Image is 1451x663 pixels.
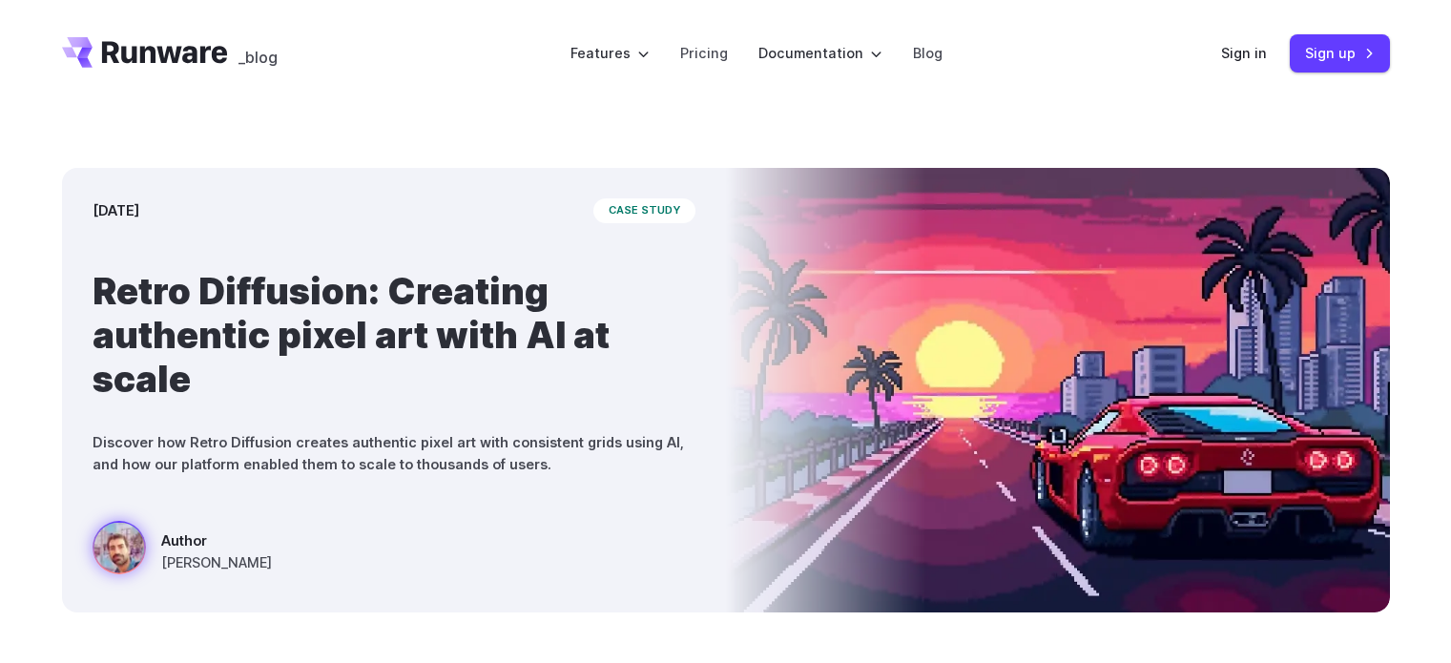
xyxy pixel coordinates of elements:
[1221,42,1267,64] a: Sign in
[238,50,278,65] span: _blog
[93,199,139,221] time: [DATE]
[593,198,695,223] span: case study
[913,42,943,64] a: Blog
[93,431,695,475] p: Discover how Retro Diffusion creates authentic pixel art with consistent grids using AI, and how ...
[161,529,272,551] span: Author
[570,42,650,64] label: Features
[93,521,272,582] a: a red sports car on a futuristic highway with a sunset and city skyline in the background, styled...
[93,269,695,401] h1: Retro Diffusion: Creating authentic pixel art with AI at scale
[238,37,278,68] a: _blog
[680,42,728,64] a: Pricing
[1290,34,1390,72] a: Sign up
[161,551,272,573] span: [PERSON_NAME]
[758,42,882,64] label: Documentation
[62,37,228,68] a: Go to /
[726,168,1390,612] img: a red sports car on a futuristic highway with a sunset and city skyline in the background, styled...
